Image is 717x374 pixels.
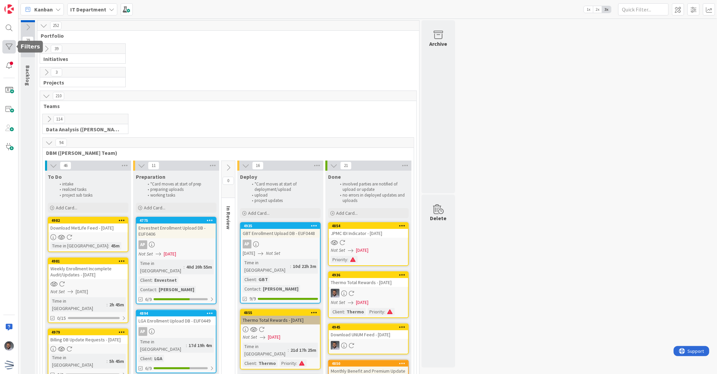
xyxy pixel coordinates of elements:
[329,272,408,287] div: 4936Thermo Total Rewards - [DATE]
[136,310,216,316] div: 4894
[34,5,53,13] span: Kanban
[138,240,147,249] div: AP
[243,276,256,283] div: Client
[584,6,593,13] span: 1x
[186,342,187,349] span: :
[48,258,128,323] a: 4981Weekly Enrollment Incomplete Audit/Updates - [DATE]Not Set[DATE]Time in [GEOGRAPHIC_DATA]:2h ...
[185,263,214,271] div: 40d 20h 55m
[48,264,128,279] div: Weekly Enrollment Incomplete Audit/Updates - [DATE]
[136,310,216,373] a: 4894LGA Enrollment Upload DB - EUF0449APTime in [GEOGRAPHIC_DATA]:17d 19h 4mClient:LGA6/9
[344,308,345,315] span: :
[108,358,126,365] div: 5h 45m
[48,329,128,335] div: 4979
[136,327,216,336] div: AP
[55,139,67,147] span: 94
[329,223,408,238] div: 4854JPMC IDI Indicator - [DATE]
[331,308,344,315] div: Client
[43,56,117,62] span: Initiatives
[256,360,257,367] span: :
[148,162,159,170] span: 11
[331,299,345,305] i: Not Set
[329,324,408,339] div: 4945Download UNUM Feed - [DATE]
[261,285,300,293] div: [PERSON_NAME]
[53,92,64,100] span: 210
[368,308,384,315] div: Priority
[46,126,120,133] span: Data Analysis (Carin Team)
[243,334,257,340] i: Not Set
[76,288,88,295] span: [DATE]
[48,258,128,264] div: 4981
[153,355,164,362] div: LGA
[225,206,232,229] span: In Review
[50,297,107,312] div: Time in [GEOGRAPHIC_DATA]
[50,288,65,295] i: Not Set
[430,40,447,48] div: Archive
[291,263,318,270] div: 10d 22h 3m
[430,214,447,222] div: Delete
[249,295,256,302] span: 9/9
[156,286,157,293] span: :
[136,217,216,224] div: 4775
[336,193,408,204] li: no errors in deployed updates and uploads
[138,327,147,336] div: AP
[288,346,289,354] span: :
[268,334,280,341] span: [DATE]
[70,6,106,13] b: IT Department
[48,329,128,344] div: 4979Billing DB Update Requests - [DATE]
[328,324,409,354] a: 4945Download UNUM Feed - [DATE]FS
[41,32,411,39] span: Portfolio
[345,308,366,315] div: Thermo
[56,187,127,192] li: realized tasks
[329,223,408,229] div: 4854
[329,361,408,367] div: 4850
[329,341,408,350] div: FS
[331,256,347,263] div: Priority
[223,177,234,185] span: 0
[241,223,320,229] div: 4935
[144,187,215,192] li: preparing uploads
[50,242,108,249] div: Time in [GEOGRAPHIC_DATA]
[22,36,34,44] span: 29
[48,224,128,232] div: Download MetLife Feed - [DATE]
[252,162,264,170] span: 16
[138,276,152,284] div: Client
[48,217,128,224] div: 4982
[340,162,352,170] span: 21
[138,338,186,353] div: Time in [GEOGRAPHIC_DATA]
[145,365,152,372] span: 6/9
[384,308,385,315] span: :
[136,224,216,238] div: Envestnet Enrollment Upload DB - EUF0406
[48,217,128,252] a: 4982Download MetLife Feed - [DATE]Time in [GEOGRAPHIC_DATA]:45m
[107,358,108,365] span: :
[244,310,320,315] div: 4855
[136,173,165,180] span: Preparation
[138,286,156,293] div: Contact
[248,210,270,216] span: Add Card...
[136,316,216,325] div: LGA Enrollment Upload DB - EUF0449
[14,1,31,9] span: Support
[243,343,288,358] div: Time in [GEOGRAPHIC_DATA]
[329,229,408,238] div: JPMC IDI Indicator - [DATE]
[260,285,261,293] span: :
[241,223,320,238] div: 4935GBT Enrollment Upload DB - EUF0448
[290,263,291,270] span: :
[243,360,256,367] div: Client
[164,250,176,258] span: [DATE]
[618,3,669,15] input: Quick Filter...
[136,240,216,249] div: AP
[108,301,126,308] div: 2h 45m
[51,259,128,264] div: 4981
[140,311,216,316] div: 4894
[248,198,320,203] li: project updates
[243,259,290,274] div: Time in [GEOGRAPHIC_DATA]
[56,193,127,198] li: project sub tasks
[240,173,257,180] span: Deploy
[4,4,14,14] img: Visit kanbanzone.com
[332,273,408,277] div: 4936
[332,224,408,228] div: 4854
[48,173,62,180] span: To Do
[329,330,408,339] div: Download UNUM Feed - [DATE]
[296,360,297,367] span: :
[4,360,14,370] img: avatar
[144,193,215,198] li: working tasks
